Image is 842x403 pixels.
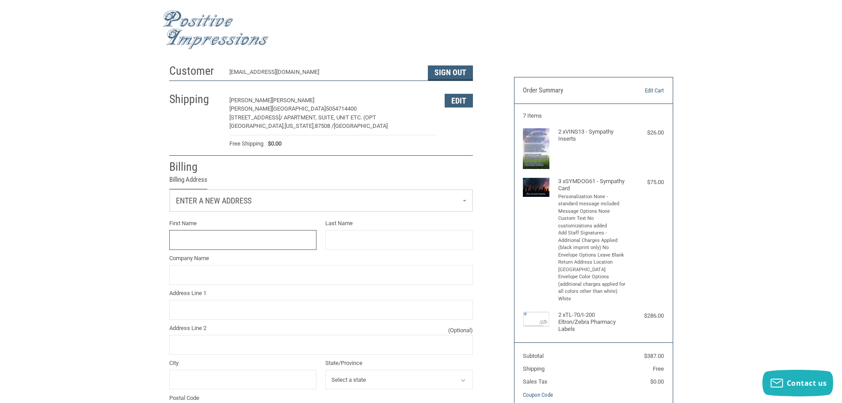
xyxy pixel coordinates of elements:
div: $286.00 [629,311,664,320]
span: Shipping [523,365,545,372]
h4: 3 x SYMDOG61 - Sympathy Card [558,178,627,192]
h2: Billing [169,160,221,174]
div: $26.00 [629,128,664,137]
span: [PERSON_NAME][GEOGRAPHIC_DATA] [229,105,326,112]
button: Contact us [762,370,833,396]
label: Last Name [325,219,473,228]
li: Return Address Location [GEOGRAPHIC_DATA] [558,259,627,273]
span: $0.00 [263,139,282,148]
li: Custom Text No customizations added [558,215,627,230]
li: Envelope Color Options (additional charges applied for all colors other than white) White [558,273,627,303]
h2: Shipping [169,92,221,107]
legend: Billing Address [169,175,207,189]
label: Company Name [169,254,473,263]
li: Personalization None - standard message included [558,193,627,208]
button: Sign Out [428,65,473,81]
span: Contact us [787,378,827,388]
img: Positive Impressions [163,10,269,50]
h4: 2 x VINS13 - Sympathy Inserts [558,128,627,143]
span: [GEOGRAPHIC_DATA] [334,123,388,129]
label: First Name [169,219,317,228]
span: Subtotal [523,353,544,359]
label: Address Line 1 [169,289,473,298]
small: (Optional) [448,326,473,335]
span: $387.00 [644,353,664,359]
span: [GEOGRAPHIC_DATA], [229,123,285,129]
div: $75.00 [629,178,664,187]
span: [STREET_ADDRESS] [229,114,280,121]
span: [PERSON_NAME] [229,97,272,104]
span: 87508 / [315,123,334,129]
span: Enter a new address [176,196,251,205]
h4: 2 x TL-70/I-200 Eltron/Zebra Pharmacy Labels [558,311,627,333]
label: State/Province [325,359,473,368]
a: Enter or select a different address [170,190,472,211]
div: [EMAIL_ADDRESS][DOMAIN_NAME] [229,68,419,81]
h3: Order Summary [523,86,619,95]
span: Sales Tax [523,378,547,385]
button: Edit [445,94,473,107]
span: / APARTMENT, SUITE, UNIT ETC. (OPT [280,114,376,121]
h3: 7 Items [523,112,664,119]
label: Postal Code [169,394,473,403]
li: Add Staff Signatures - Additional Charges Applied (black imprint only) No [558,230,627,252]
a: Coupon Code [523,391,553,398]
a: Edit Cart [619,86,664,95]
span: $0.00 [650,378,664,385]
label: Address Line 2 [169,324,473,333]
h2: Customer [169,64,221,78]
li: Message Options None [558,208,627,215]
span: 5054714400 [326,105,357,112]
span: [US_STATE], [285,123,315,129]
span: Free Shipping [229,139,263,148]
span: [PERSON_NAME] [272,97,314,104]
span: Free [653,365,664,372]
label: City [169,359,317,368]
li: Envelope Options Leave Blank [558,252,627,259]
